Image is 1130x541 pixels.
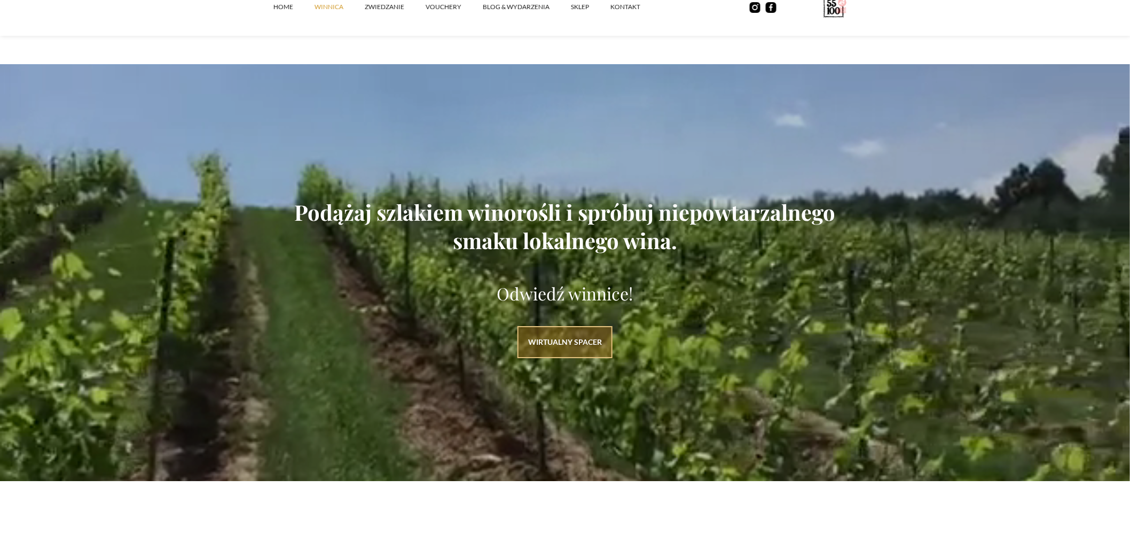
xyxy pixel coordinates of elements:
h1: Podążaj szlakiem winorośli i spróbuj niepowtarzalnego smaku lokalnego wina. [273,198,857,254]
p: Odwiedź winnice! [273,282,857,305]
a: WIRTUALNY SPACER [517,326,613,358]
